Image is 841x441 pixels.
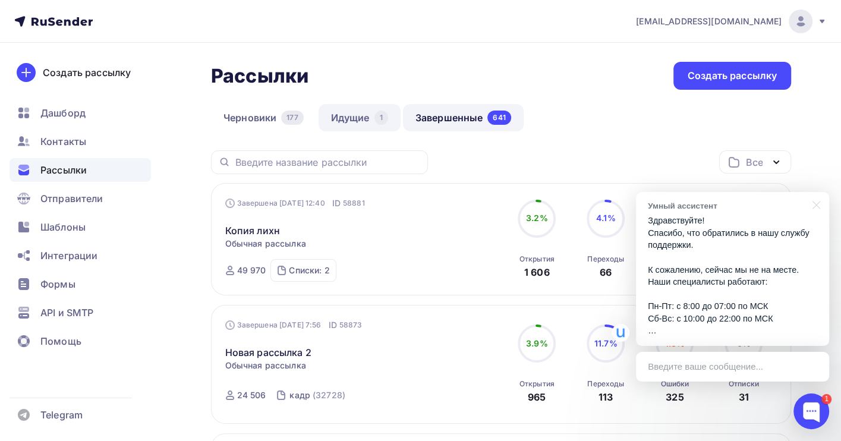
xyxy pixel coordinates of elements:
[10,130,151,153] a: Контакты
[332,197,341,209] span: ID
[289,389,310,401] div: кадр
[40,248,97,263] span: Интеграции
[313,389,345,401] div: (32728)
[403,104,524,131] a: Завершенные641
[821,394,831,404] div: 1
[688,69,777,83] div: Создать рассылку
[664,338,685,348] span: 1.3%
[225,238,306,250] span: Обычная рассылка
[746,155,763,169] div: Все
[10,101,151,125] a: Дашборд
[211,64,308,88] h2: Рассылки
[40,191,103,206] span: Отправители
[225,223,280,238] a: Копия лихн
[237,264,266,276] div: 49 970
[612,324,629,342] img: Умный ассистент
[596,213,616,223] span: 4.1%
[636,10,827,33] a: [EMAIL_ADDRESS][DOMAIN_NAME]
[225,319,363,331] div: Завершена [DATE] 7:56
[225,197,365,209] div: Завершена [DATE] 12:40
[225,345,311,360] a: Новая рассылка 2
[739,390,749,404] div: 31
[319,104,401,131] a: Идущие1
[636,15,782,27] span: [EMAIL_ADDRESS][DOMAIN_NAME]
[40,163,87,177] span: Рассылки
[40,305,93,320] span: API и SMTP
[594,338,618,348] span: 11.7%
[10,158,151,182] a: Рассылки
[40,134,86,149] span: Контакты
[666,390,683,404] div: 325
[40,220,86,234] span: Шаблоны
[225,360,306,371] span: Обычная рассылка
[289,264,329,276] div: Списки: 2
[719,150,791,174] button: Все
[519,254,555,264] div: Открытия
[40,106,86,120] span: Дашборд
[660,379,689,389] div: Ошибки
[43,65,131,80] div: Создать рассылку
[339,319,363,331] span: 58873
[288,386,347,405] a: кадр (32728)
[10,187,151,210] a: Отправители
[40,334,81,348] span: Помощь
[587,379,624,389] div: Переходы
[40,277,75,291] span: Формы
[328,319,336,331] span: ID
[648,200,805,212] div: Умный ассистент
[737,338,751,348] span: 0%
[281,111,303,125] div: 177
[519,379,555,389] div: Открытия
[10,272,151,296] a: Формы
[374,111,388,125] div: 1
[526,338,548,348] span: 3.9%
[10,215,151,239] a: Шаблоны
[587,254,624,264] div: Переходы
[40,408,83,422] span: Telegram
[599,390,613,404] div: 113
[524,265,550,279] div: 1 606
[729,379,759,389] div: Отписки
[648,215,817,337] p: Здравствуйте! Спасибо, что обратились в нашу службу поддержки. К сожалению, сейчас мы не на месте...
[528,390,546,404] div: 965
[636,352,829,382] div: Введите ваше сообщение...
[211,104,316,131] a: Черновики177
[600,265,612,279] div: 66
[526,213,548,223] span: 3.2%
[235,156,421,169] input: Введите название рассылки
[237,389,266,401] div: 24 506
[487,111,511,125] div: 641
[343,197,365,209] span: 58881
